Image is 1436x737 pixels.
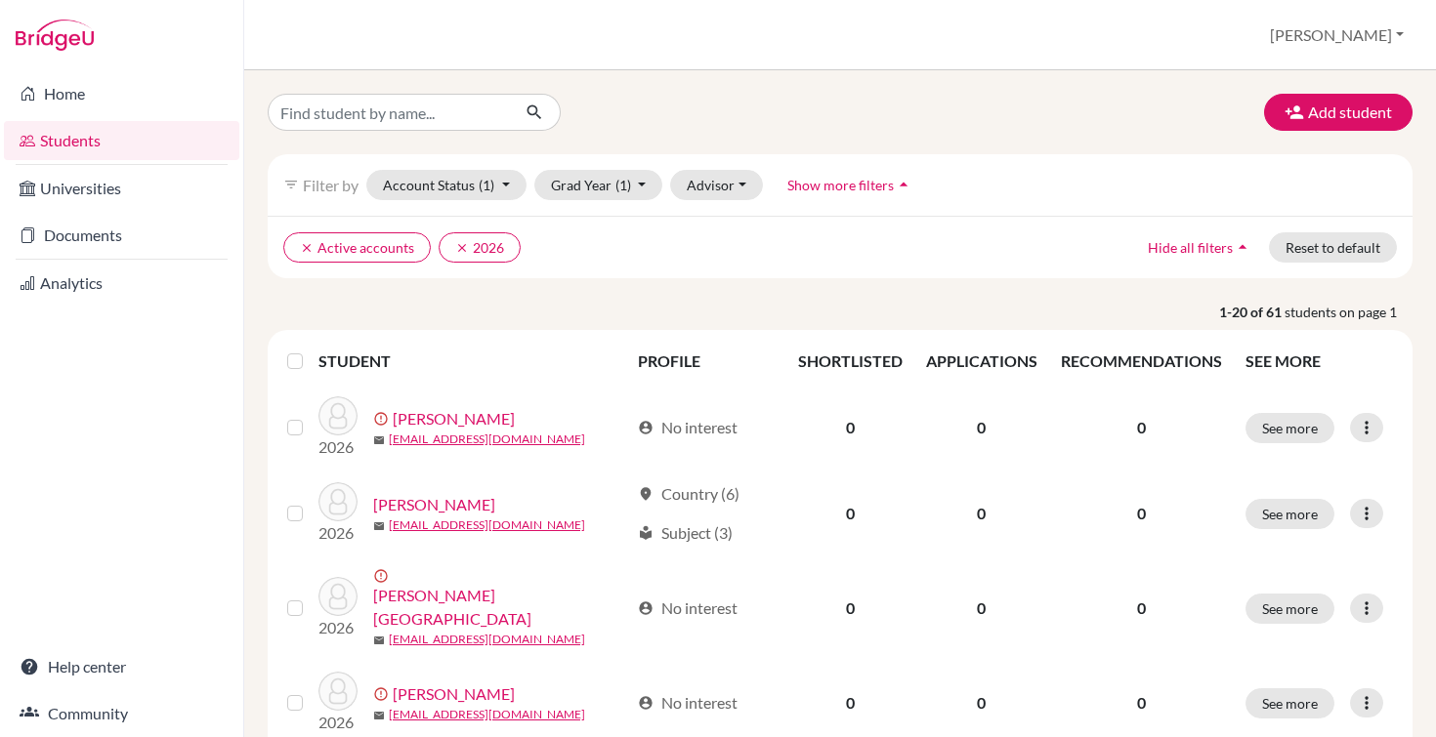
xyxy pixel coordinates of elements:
[638,521,733,545] div: Subject (3)
[4,74,239,113] a: Home
[894,175,913,194] i: arrow_drop_up
[638,486,654,502] span: location_on
[373,686,393,702] span: error_outline
[638,596,738,620] div: No interest
[16,20,94,51] img: Bridge-U
[1233,237,1252,257] i: arrow_drop_up
[4,264,239,303] a: Analytics
[4,694,239,733] a: Community
[786,385,914,471] td: 0
[268,94,510,131] input: Find student by name...
[389,631,585,648] a: [EMAIL_ADDRESS][DOMAIN_NAME]
[1148,239,1233,256] span: Hide all filters
[638,525,654,541] span: local_library
[4,169,239,208] a: Universities
[318,521,358,545] p: 2026
[638,600,654,616] span: account_circle
[366,170,527,200] button: Account Status(1)
[4,121,239,160] a: Students
[318,616,358,639] p: 2026
[4,216,239,255] a: Documents
[318,577,358,616] img: Andonova, Maraia
[615,177,631,193] span: (1)
[638,420,654,435] span: account_circle
[318,482,358,521] img: Akulych, Kira
[1246,594,1334,624] button: See more
[638,482,739,506] div: Country (6)
[455,241,469,255] i: clear
[787,177,894,193] span: Show more filters
[373,635,385,646] span: mail
[373,710,385,721] span: mail
[1061,691,1222,715] p: 0
[283,232,431,263] button: clearActive accounts
[638,416,738,439] div: No interest
[439,232,521,263] button: clear2026
[389,706,585,723] a: [EMAIL_ADDRESS][DOMAIN_NAME]
[1261,17,1413,54] button: [PERSON_NAME]
[393,682,515,706] a: [PERSON_NAME]
[786,471,914,556] td: 0
[914,385,1049,471] td: 0
[638,695,654,711] span: account_circle
[373,434,385,446] span: mail
[914,556,1049,660] td: 0
[914,338,1049,385] th: APPLICATIONS
[318,711,358,734] p: 2026
[534,170,663,200] button: Grad Year(1)
[318,435,358,459] p: 2026
[786,556,914,660] td: 0
[638,691,738,715] div: No interest
[303,176,359,194] span: Filter by
[1246,499,1334,529] button: See more
[626,338,786,385] th: PROFILE
[1264,94,1413,131] button: Add student
[914,471,1049,556] td: 0
[373,568,393,584] span: error_outline
[318,396,358,435] img: Abadjiev, Stefan
[389,430,585,448] a: [EMAIL_ADDRESS][DOMAIN_NAME]
[373,584,629,631] a: [PERSON_NAME][GEOGRAPHIC_DATA]
[771,170,930,200] button: Show more filtersarrow_drop_up
[479,177,494,193] span: (1)
[1049,338,1234,385] th: RECOMMENDATIONS
[389,516,585,534] a: [EMAIL_ADDRESS][DOMAIN_NAME]
[4,647,239,686] a: Help center
[1246,413,1334,443] button: See more
[1285,302,1413,322] span: students on page 1
[1061,416,1222,439] p: 0
[1061,502,1222,525] p: 0
[1269,232,1397,263] button: Reset to default
[670,170,763,200] button: Advisor
[1234,338,1405,385] th: SEE MORE
[1246,688,1334,718] button: See more
[1219,302,1285,322] strong: 1-20 of 61
[283,177,299,192] i: filter_list
[373,520,385,532] span: mail
[1131,232,1269,263] button: Hide all filtersarrow_drop_up
[373,493,495,516] a: [PERSON_NAME]
[300,241,314,255] i: clear
[1061,596,1222,620] p: 0
[786,338,914,385] th: SHORTLISTED
[318,338,626,385] th: STUDENT
[318,672,358,711] img: Assenov, Damian
[373,411,393,427] span: error_outline
[393,407,515,430] a: [PERSON_NAME]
